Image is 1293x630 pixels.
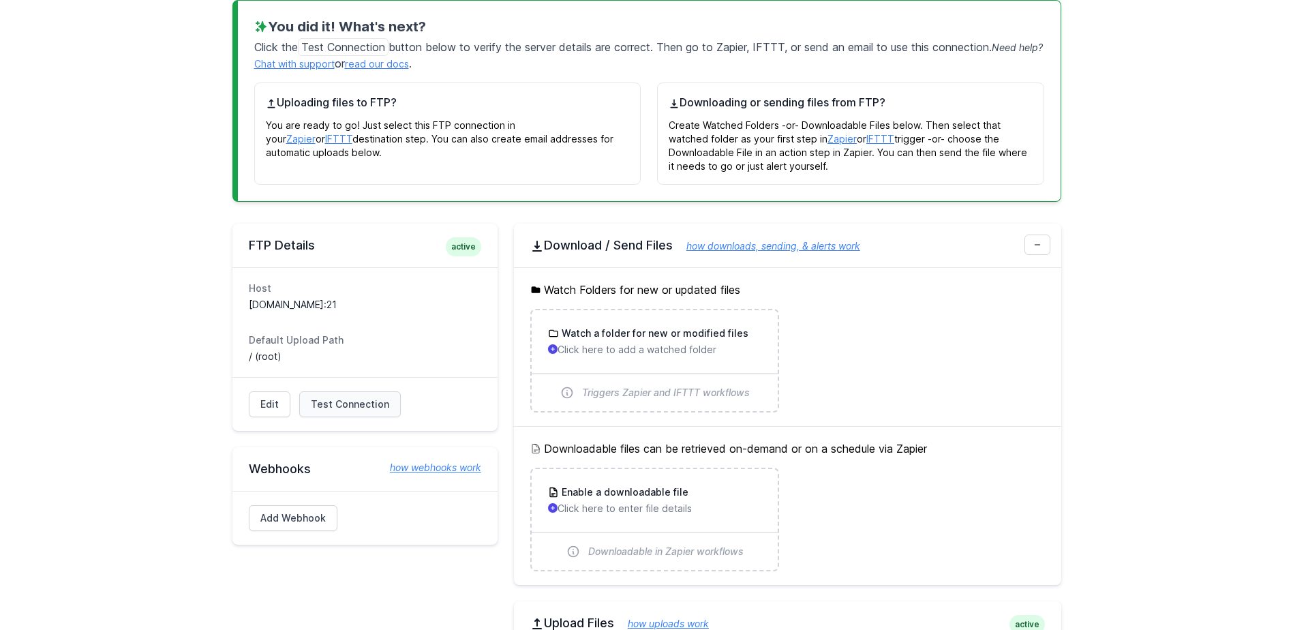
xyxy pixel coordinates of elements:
h2: Webhooks [249,461,481,477]
a: IFTTT [866,133,894,145]
a: IFTTT [325,133,352,145]
a: how webhooks work [376,461,481,475]
a: Chat with support [254,58,335,70]
h2: Download / Send Files [530,237,1045,254]
span: active [446,237,481,256]
h3: Watch a folder for new or modified files [559,327,748,340]
a: how uploads work [614,618,709,629]
span: Test Connection [298,38,389,56]
p: You are ready to go! Just select this FTP connection in your or destination step. You can also cr... [266,110,630,160]
a: how downloads, sending, & alerts work [673,240,860,252]
span: Downloadable in Zapier workflows [588,545,744,558]
span: Test Connection [311,397,389,411]
a: Test Connection [299,391,401,417]
a: read our docs [345,58,409,70]
a: Edit [249,391,290,417]
dt: Default Upload Path [249,333,481,347]
p: Click the button below to verify the server details are correct. Then go to Zapier, IFTTT, or sen... [254,36,1044,72]
h4: Uploading files to FTP? [266,94,630,110]
p: Create Watched Folders -or- Downloadable Files below. Then select that watched folder as your fir... [669,110,1033,173]
span: Need help? [992,42,1043,53]
h2: FTP Details [249,237,481,254]
h4: Downloading or sending files from FTP? [669,94,1033,110]
h5: Watch Folders for new or updated files [530,282,1045,298]
p: Click here to add a watched folder [548,343,761,357]
iframe: Drift Widget Chat Controller [1225,562,1277,614]
a: Zapier [286,133,316,145]
a: Add Webhook [249,505,337,531]
dd: [DOMAIN_NAME]:21 [249,298,481,312]
h5: Downloadable files can be retrieved on-demand or on a schedule via Zapier [530,440,1045,457]
dd: / (root) [249,350,481,363]
a: Watch a folder for new or modified files Click here to add a watched folder Triggers Zapier and I... [532,310,778,411]
p: Click here to enter file details [548,502,761,515]
dt: Host [249,282,481,295]
span: Triggers Zapier and IFTTT workflows [582,386,750,400]
a: Enable a downloadable file Click here to enter file details Downloadable in Zapier workflows [532,469,778,570]
a: Zapier [827,133,857,145]
h3: You did it! What's next? [254,17,1044,36]
h3: Enable a downloadable file [559,485,688,499]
